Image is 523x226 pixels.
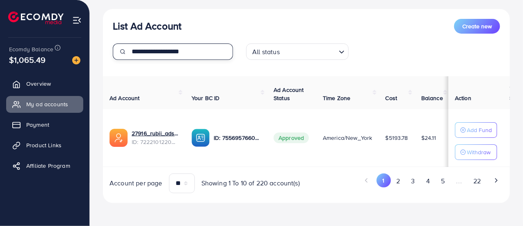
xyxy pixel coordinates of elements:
[26,100,68,108] span: My ad accounts
[26,121,49,129] span: Payment
[6,116,83,133] a: Payment
[26,141,62,149] span: Product Links
[274,132,309,143] span: Approved
[313,173,503,189] ul: Pagination
[246,43,349,60] div: Search for option
[110,178,162,188] span: Account per page
[386,134,408,142] span: $5193.78
[377,173,391,187] button: Go to page 1
[6,75,83,92] a: Overview
[420,173,435,189] button: Go to page 4
[421,134,436,142] span: $24.11
[110,129,128,147] img: ic-ads-acc.e4c84228.svg
[113,20,181,32] h3: List Ad Account
[274,86,304,102] span: Ad Account Status
[214,133,260,143] p: ID: 7556957660362932241
[386,94,397,102] span: Cost
[455,122,497,138] button: Add Fund
[9,54,46,66] span: $1,065.49
[6,96,83,112] a: My ad accounts
[455,144,497,160] button: Withdraw
[462,22,492,30] span: Create new
[72,56,80,64] img: image
[468,173,486,189] button: Go to page 22
[251,46,281,58] span: All status
[26,162,70,170] span: Affiliate Program
[282,44,336,58] input: Search for option
[323,134,372,142] span: America/New_York
[421,94,443,102] span: Balance
[6,137,83,153] a: Product Links
[192,129,210,147] img: ic-ba-acc.ded83a64.svg
[192,94,220,102] span: Your BC ID
[455,94,471,102] span: Action
[201,178,300,188] span: Showing 1 To 10 of 220 account(s)
[8,11,64,24] img: logo
[72,16,82,25] img: menu
[323,94,350,102] span: Time Zone
[132,129,178,146] div: <span class='underline'>27916_rubii_ads_1681526490205</span></br>7222101220310171650
[132,138,178,146] span: ID: 7222101220310171650
[467,147,491,157] p: Withdraw
[6,158,83,174] a: Affiliate Program
[132,129,178,137] a: 27916_rubii_ads_1681526490205
[488,189,517,220] iframe: Chat
[110,94,140,102] span: Ad Account
[467,125,492,135] p: Add Fund
[454,19,500,34] button: Create new
[406,173,420,189] button: Go to page 3
[435,173,450,189] button: Go to page 5
[26,80,51,88] span: Overview
[9,45,53,53] span: Ecomdy Balance
[489,173,503,187] button: Go to next page
[391,173,406,189] button: Go to page 2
